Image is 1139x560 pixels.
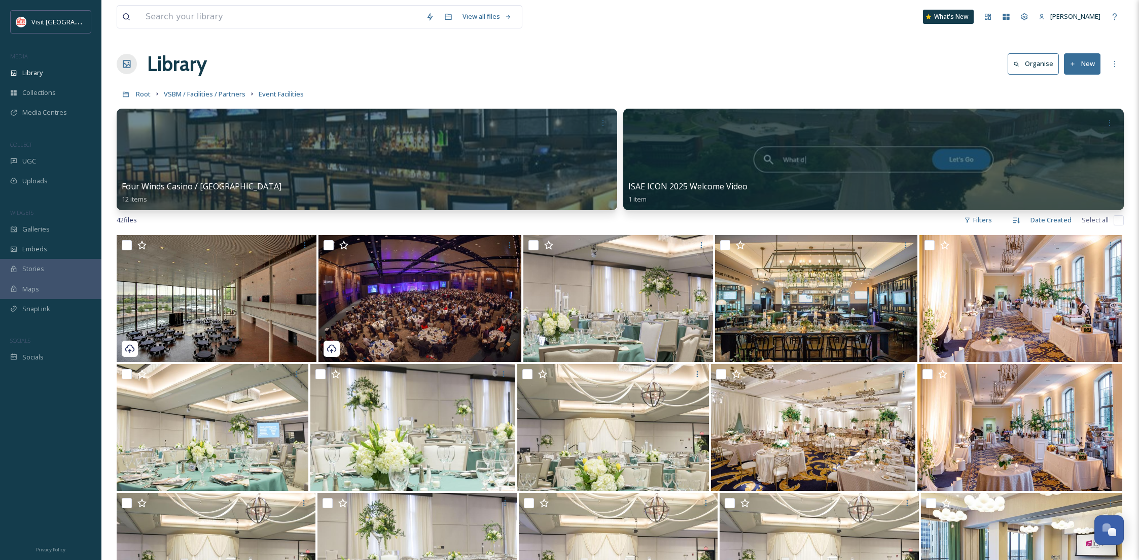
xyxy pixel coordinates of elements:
[1050,12,1100,21] span: [PERSON_NAME]
[10,141,32,148] span: COLLECT
[959,210,997,230] div: Filters
[1082,215,1109,225] span: Select all
[1034,7,1106,26] a: [PERSON_NAME]
[164,89,245,98] span: VSBM / Facilities / Partners
[318,235,521,362] img: salute 2013 096_7_8 (2).jpg
[16,17,26,27] img: vsbm-stackedMISH_CMYKlogo2017.jpg
[10,209,33,216] span: WIDGETS
[22,88,56,97] span: Collections
[122,194,147,204] span: 12 items
[22,304,50,314] span: SnapLink
[22,284,39,294] span: Maps
[140,6,421,28] input: Search your library
[22,352,44,362] span: Socials
[1094,515,1124,545] button: Open Chat
[259,88,304,100] a: Event Facilities
[36,543,65,555] a: Privacy Policy
[628,194,647,204] span: 1 item
[136,88,151,100] a: Root
[517,364,709,491] img: gillespie3743_1.jpg
[22,176,48,186] span: Uploads
[31,17,110,26] span: Visit [GEOGRAPHIC_DATA]
[259,89,304,98] span: Event Facilities
[715,235,917,362] img: JM 02.25.18 Slainte 50.JPG
[523,235,713,362] img: gillespie3757_1.jpg
[1008,53,1059,74] button: Organise
[711,364,915,491] img: PR 10.06.18 Morris Inn Wedding Setup and Food Stations 63.jpg
[923,10,974,24] a: What's New
[1064,53,1100,74] button: New
[117,235,316,362] img: CenCen-GreatHall-1a.jpg
[22,244,47,254] span: Embeds
[10,52,28,60] span: MEDIA
[22,68,43,78] span: Library
[310,364,515,491] img: gillespie3748_1.jpg
[136,89,151,98] span: Root
[122,182,281,204] a: Four Winds Casino / [GEOGRAPHIC_DATA]12 items
[1025,210,1077,230] div: Date Created
[917,364,1122,491] img: PR 10.06.18 Morris Inn Wedding Setup and Food Stations 48.jpg
[22,156,36,166] span: UGC
[164,88,245,100] a: VSBM / Facilities / Partners
[919,235,1122,362] img: PR 10.06.18 Morris Inn Wedding Setup and Food Stations 46.jpg
[628,181,748,192] span: ISAE ICON 2025 Welcome Video
[628,182,748,204] a: ISAE ICON 2025 Welcome Video1 item
[457,7,517,26] a: View all files
[117,215,137,225] span: 42 file s
[22,264,44,274] span: Stories
[22,224,50,234] span: Galleries
[10,337,30,344] span: SOCIALS
[147,49,207,79] a: Library
[122,181,281,192] span: Four Winds Casino / [GEOGRAPHIC_DATA]
[117,364,308,491] img: gillespie3740_1.jpg
[22,108,67,117] span: Media Centres
[1008,53,1064,74] a: Organise
[36,546,65,553] span: Privacy Policy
